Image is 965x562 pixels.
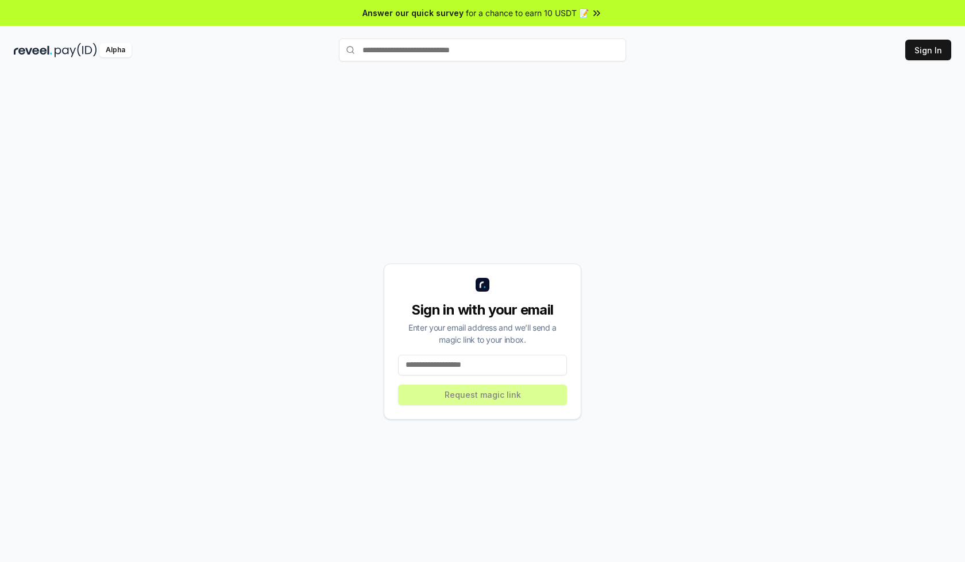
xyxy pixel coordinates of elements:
[55,43,97,57] img: pay_id
[99,43,132,57] div: Alpha
[398,301,567,319] div: Sign in with your email
[398,321,567,346] div: Enter your email address and we’ll send a magic link to your inbox.
[466,7,589,19] span: for a chance to earn 10 USDT 📝
[14,43,52,57] img: reveel_dark
[905,40,951,60] button: Sign In
[476,278,489,292] img: logo_small
[362,7,464,19] span: Answer our quick survey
